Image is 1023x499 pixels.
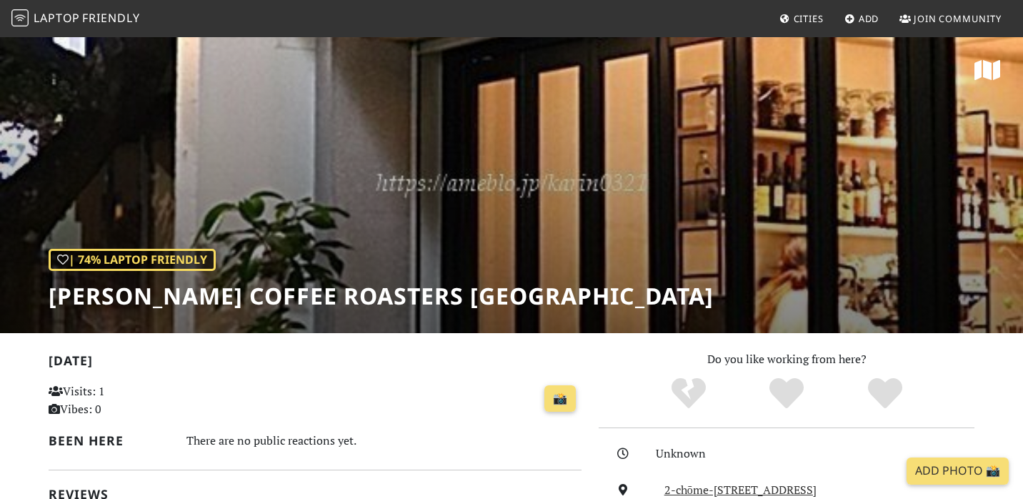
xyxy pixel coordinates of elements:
span: Join Community [914,12,1002,25]
a: Join Community [894,6,1007,31]
a: 2-chōme-[STREET_ADDRESS] [664,482,817,498]
a: Add Photo 📸 [907,458,1009,485]
h2: [DATE] [49,353,582,374]
a: Add [839,6,885,31]
div: No [639,376,738,412]
p: Do you like working from here? [599,350,974,369]
span: Cities [794,12,824,25]
span: Laptop [34,10,80,26]
span: Friendly [82,10,139,26]
h1: [PERSON_NAME] COFFEE ROASTERS [GEOGRAPHIC_DATA] [49,282,714,310]
span: Add [859,12,879,25]
h2: Been here [49,433,169,448]
a: 📸 [544,385,576,412]
div: Unknown [656,445,983,463]
div: | 74% Laptop Friendly [49,249,216,272]
div: Definitely! [836,376,934,412]
div: Yes [737,376,836,412]
a: Cities [774,6,829,31]
img: LaptopFriendly [11,9,29,26]
div: There are no public reactions yet. [186,430,582,451]
a: LaptopFriendly LaptopFriendly [11,6,140,31]
p: Visits: 1 Vibes: 0 [49,382,215,419]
